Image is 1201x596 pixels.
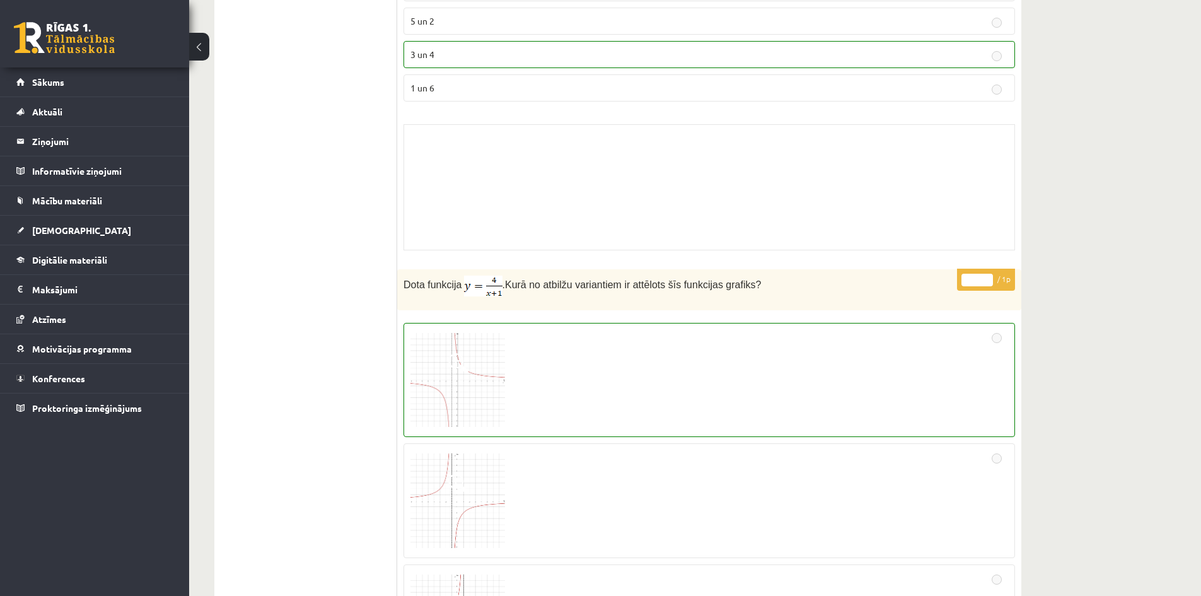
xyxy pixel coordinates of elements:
[16,334,173,363] a: Motivācijas programma
[32,373,85,384] span: Konferences
[32,156,173,185] legend: Informatīvie ziņojumi
[32,76,64,88] span: Sākums
[16,97,173,126] a: Aktuāli
[16,275,173,304] a: Maksājumi
[464,276,502,296] img: AQu9O3Pfbz4EAAAAAElFTkSuQmCC
[16,394,173,423] a: Proktoringa izmēģinājums
[14,22,115,54] a: Rīgas 1. Tālmācības vidusskola
[992,85,1002,95] input: 1 un 6
[410,82,434,93] span: 1 un 6
[410,15,434,26] span: 5 un 2
[505,279,761,290] span: Kurā no atbilžu variantiem ir attēlots šīs funkcijas grafiks?
[32,313,66,325] span: Atzīmes
[16,67,173,96] a: Sākums
[32,402,142,414] span: Proktoringa izmēģinājums
[32,127,173,156] legend: Ziņojumi
[32,343,132,354] span: Motivācijas programma
[992,18,1002,28] input: 5 un 2
[957,269,1015,291] p: / 1p
[410,453,505,548] img: 2.png
[32,106,62,117] span: Aktuāli
[32,275,173,304] legend: Maksājumi
[502,279,505,290] span: .
[410,333,505,428] img: 1.png
[16,364,173,393] a: Konferences
[32,254,107,266] span: Digitālie materiāli
[403,279,462,290] span: Dota funkcija
[32,225,131,236] span: [DEMOGRAPHIC_DATA]
[992,51,1002,61] input: 3 un 4
[16,127,173,156] a: Ziņojumi
[32,195,102,206] span: Mācību materiāli
[16,245,173,274] a: Digitālie materiāli
[16,216,173,245] a: [DEMOGRAPHIC_DATA]
[16,186,173,215] a: Mācību materiāli
[410,49,434,60] span: 3 un 4
[16,156,173,185] a: Informatīvie ziņojumi
[16,305,173,334] a: Atzīmes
